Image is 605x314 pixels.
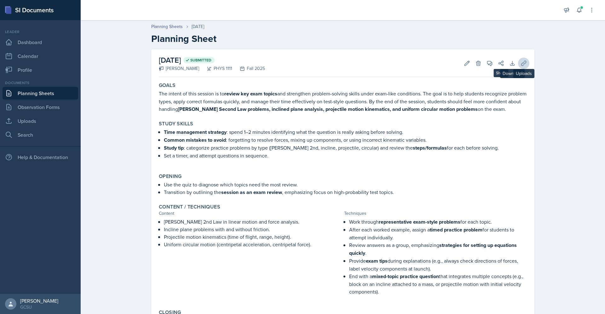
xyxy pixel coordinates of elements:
[178,106,478,113] strong: [PERSON_NAME] Second Law problems, inclined plane analysis, projectile motion kinematics, and uni...
[192,23,204,30] div: [DATE]
[3,36,78,49] a: Dashboard
[164,226,342,233] p: Incline plane problems with and without friction.
[20,304,58,310] div: GCSU
[349,257,527,272] p: Provide during explanations (e.g., always check directions of forces, label velocity components a...
[159,82,176,88] label: Goals
[164,128,227,136] strong: Time management strategy
[3,128,78,141] a: Search
[372,273,439,280] strong: mixed-topic practice question
[3,80,78,86] div: Documents
[190,58,211,63] span: Submitted
[3,101,78,113] a: Observation Forms
[159,210,342,217] div: Content
[3,50,78,62] a: Calendar
[430,226,482,233] strong: timed practice problem
[349,226,527,241] p: After each worked example, assign a for students to attempt individually.
[159,204,220,210] label: Content / Techniques
[164,241,342,248] p: Uniform circular motion (centripetal acceleration, centripetal force).
[164,152,527,159] p: Set a timer, and attempt questions in sequence.
[366,257,388,265] strong: exam tips
[518,58,529,69] button: Uploads
[164,181,527,188] p: Use the quiz to diagnose which topics need the most review.
[3,29,78,35] div: Leader
[164,233,342,241] p: Projectile motion kinematics (time of flight, range, height).
[159,173,182,180] label: Opening
[164,218,342,226] p: [PERSON_NAME] 2nd Law in linear motion and force analysis.
[164,188,527,196] p: Transition by outlining the , emphasizing focus on high-probability test topics.
[159,54,265,66] h2: [DATE]
[224,90,277,97] strong: review key exam topics
[379,218,460,226] strong: representative exam-style problems
[495,58,507,69] button: Share
[164,144,527,152] p: : categorize practice problems by type ([PERSON_NAME] 2nd, incline, projectile, circular) and rev...
[159,121,193,127] label: Study Skills
[20,298,58,304] div: [PERSON_NAME]
[164,144,184,151] strong: Study tip
[232,65,265,72] div: Fall 2025
[349,218,527,226] p: Work through for each topic.
[3,64,78,76] a: Profile
[3,87,78,100] a: Planning Sheets
[151,33,534,44] h2: Planning Sheet
[221,189,282,196] strong: session as an exam review
[159,65,199,72] div: [PERSON_NAME]
[507,58,518,69] button: Download
[3,115,78,127] a: Uploads
[164,128,527,136] p: : spend 1–2 minutes identifying what the question is really asking before solving.
[3,151,78,163] div: Help & Documentation
[349,241,527,257] p: Review answers as a group, emphasizing .
[413,144,447,151] strong: steps/formulas
[199,65,232,72] div: PHYS 1111
[344,210,527,217] div: Techniques
[164,136,527,144] p: : forgetting to resolve forces, mixing up components, or using incorrect kinematic variables.
[151,23,183,30] a: Planning Sheets
[349,272,527,295] p: End with a that integrates multiple concepts (e.g., block on an incline attached to a mass, or pr...
[164,136,226,144] strong: Common mistakes to avoid
[159,90,527,113] p: The intent of this session is to and strengthen problem-solving skills under exam-like conditions...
